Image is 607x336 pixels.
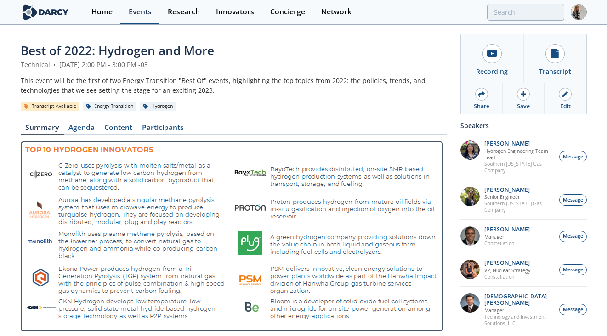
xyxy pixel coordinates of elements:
p: Manager [484,307,554,314]
a: Content [100,124,137,135]
p: Southern [US_STATE] Gas Company [484,200,554,213]
p: Constellation [484,240,530,246]
div: This event will be the first of two Energy Transition "Best Of" events, highlighting the top topi... [21,76,447,95]
p: [PERSON_NAME] [484,260,530,266]
span: Message [563,233,583,240]
div: Events [129,8,152,16]
div: Energy Transition [83,102,137,111]
p: VP, Nuclear Strategy [484,267,530,274]
a: Recording [461,34,524,83]
div: Hydrogen [140,102,176,111]
div: Network [321,8,352,16]
span: Message [563,196,583,204]
button: Message [559,151,587,162]
div: Save [517,102,530,111]
span: • [52,60,57,69]
a: Transcript [523,34,586,83]
div: Research [168,8,200,16]
p: Technology and Investment Solutions, LLC. [484,314,554,326]
span: Best of 2022: Hydrogen and More [21,42,214,59]
button: Message [559,194,587,206]
div: Share [474,102,489,111]
p: Southern [US_STATE] Gas Company [484,161,554,174]
p: Manager [484,234,530,240]
p: [PERSON_NAME] [484,187,554,193]
button: Message [559,304,587,315]
img: rI6EyuTnSqrZsEPYIALA [460,260,480,279]
div: Edit [560,102,571,111]
img: YkGFfnKYT4erdBnyv6Z0 [460,226,480,246]
div: Transcript [539,67,571,76]
a: Summary [21,124,64,135]
img: logo-wide.svg [21,4,71,20]
img: 0awEz0XQoegE2SToIpMp [460,140,480,160]
button: Message [559,264,587,276]
p: [DEMOGRAPHIC_DATA][PERSON_NAME] [484,293,554,306]
img: Profile [571,4,587,20]
p: Hydrogen Engineering Team Lead [484,148,554,161]
div: Technical [DATE] 2:00 PM - 3:00 PM -03 [21,60,447,69]
div: Innovators [216,8,254,16]
p: Senior Engineer [484,194,554,200]
button: Message [559,231,587,242]
a: Edit [545,83,586,114]
a: Participants [137,124,189,135]
input: Advanced Search [487,4,564,21]
img: TpBhW5UTB2PTOQ22Obnq [460,187,480,206]
span: Message [563,153,583,161]
img: Image [21,141,443,331]
a: Agenda [64,124,100,135]
div: Concierge [270,8,305,16]
span: Message [563,266,583,274]
p: [PERSON_NAME] [484,226,530,233]
div: Speakers [460,118,587,134]
div: Transcript Available [21,102,80,111]
div: Home [91,8,113,16]
p: [PERSON_NAME] [484,140,554,147]
div: Recording [476,67,508,76]
p: Constellation [484,274,530,280]
img: fC0wGcvRaiDHe8mhrJdr [460,293,480,313]
span: Message [563,306,583,314]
